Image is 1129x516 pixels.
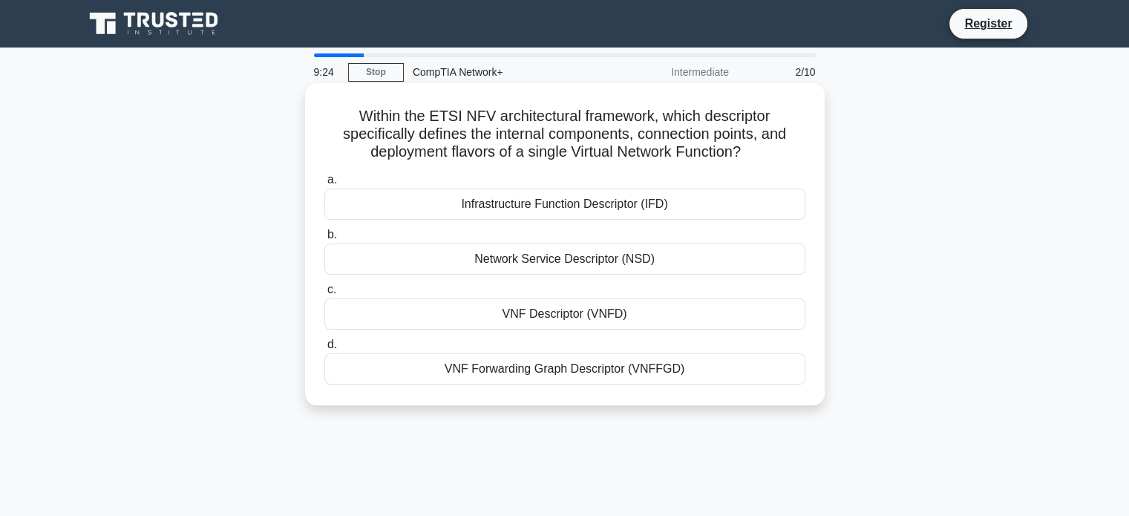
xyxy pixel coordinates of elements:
div: Intermediate [608,57,738,87]
div: 2/10 [738,57,825,87]
span: c. [327,283,336,295]
div: CompTIA Network+ [404,57,608,87]
h5: Within the ETSI NFV architectural framework, which descriptor specifically defines the internal c... [323,107,807,162]
span: b. [327,228,337,241]
div: VNF Descriptor (VNFD) [324,298,805,330]
div: Network Service Descriptor (NSD) [324,244,805,275]
div: 9:24 [305,57,348,87]
a: Stop [348,63,404,82]
a: Register [955,14,1021,33]
div: Infrastructure Function Descriptor (IFD) [324,189,805,220]
span: d. [327,338,337,350]
span: a. [327,173,337,186]
div: VNF Forwarding Graph Descriptor (VNFFGD) [324,353,805,385]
